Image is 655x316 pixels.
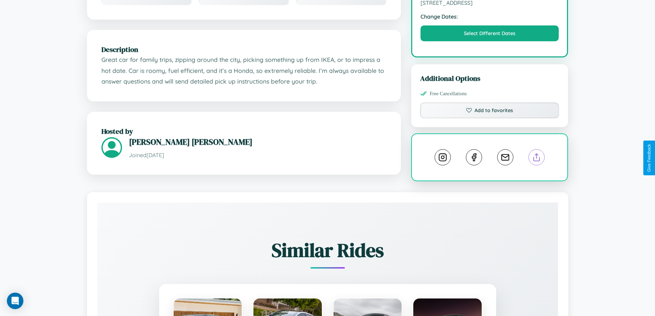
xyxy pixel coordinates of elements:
div: Give Feedback [647,144,652,172]
h3: [PERSON_NAME] [PERSON_NAME] [129,136,386,148]
span: Free Cancellations [430,91,467,97]
h2: Similar Rides [121,237,534,263]
h3: Additional Options [420,73,559,83]
h2: Description [101,44,386,54]
button: Select Different Dates [421,25,559,41]
h2: Hosted by [101,126,386,136]
strong: Change Dates: [421,13,559,20]
p: Joined [DATE] [129,150,386,160]
div: Open Intercom Messenger [7,293,23,309]
button: Add to favorites [420,102,559,118]
p: Great car for family trips, zipping around the city, picking something up from IKEA, or to impres... [101,54,386,87]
